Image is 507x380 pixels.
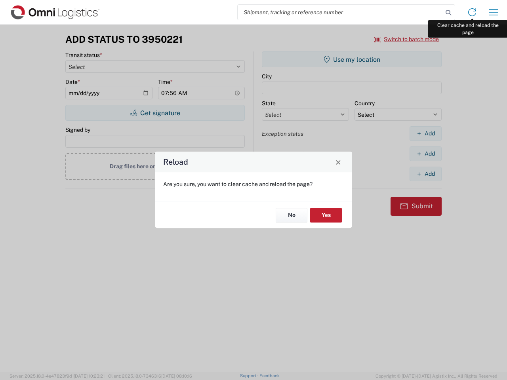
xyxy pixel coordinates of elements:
input: Shipment, tracking or reference number [238,5,443,20]
button: Close [333,156,344,167]
h4: Reload [163,156,188,168]
p: Are you sure, you want to clear cache and reload the page? [163,180,344,188]
button: No [276,208,307,222]
button: Yes [310,208,342,222]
